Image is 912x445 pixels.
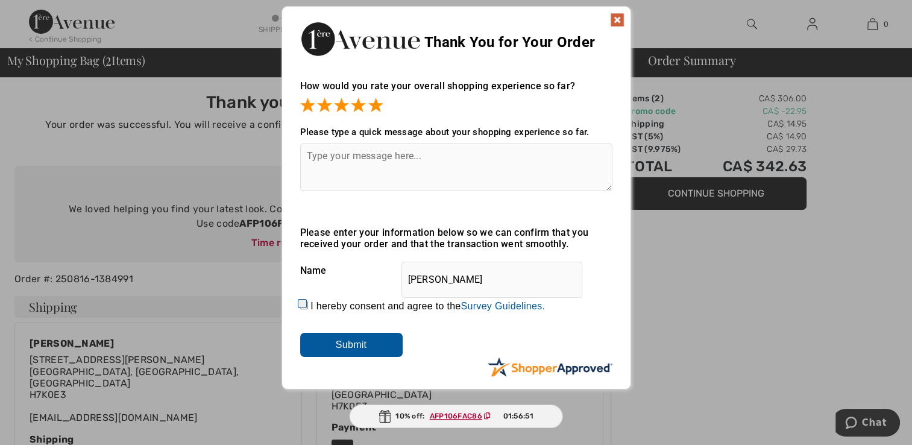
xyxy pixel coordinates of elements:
input: Submit [300,333,403,357]
ins: AFP106FAC86 [430,412,482,420]
span: 01:56:51 [503,411,533,421]
label: I hereby consent and agree to the [310,301,545,312]
span: Thank You for Your Order [424,34,595,51]
img: Thank You for Your Order [300,19,421,59]
div: Please type a quick message about your shopping experience so far. [300,127,612,137]
img: x [610,13,624,27]
a: Survey Guidelines. [461,301,545,311]
div: Please enter your information below so we can confirm that you received your order and that the t... [300,227,612,250]
div: How would you rate your overall shopping experience so far? [300,68,612,115]
img: Gift.svg [379,410,391,423]
div: 10% off: [349,405,563,428]
span: Chat [27,8,51,19]
div: Name [300,256,612,286]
